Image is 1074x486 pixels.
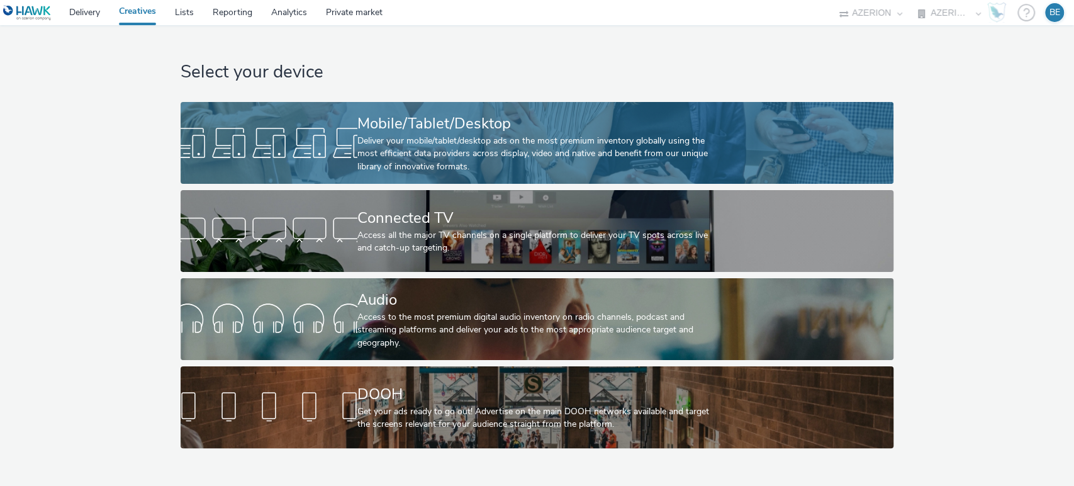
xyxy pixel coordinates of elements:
[357,229,712,255] div: Access all the major TV channels on a single platform to deliver your TV spots across live and ca...
[357,405,712,431] div: Get your ads ready to go out! Advertise on the main DOOH networks available and target the screen...
[181,190,893,272] a: Connected TVAccess all the major TV channels on a single platform to deliver your TV spots across...
[987,3,1011,23] a: Hawk Academy
[357,311,712,349] div: Access to the most premium digital audio inventory on radio channels, podcast and streaming platf...
[181,102,893,184] a: Mobile/Tablet/DesktopDeliver your mobile/tablet/desktop ads on the most premium inventory globall...
[181,60,893,84] h1: Select your device
[357,383,712,405] div: DOOH
[181,366,893,448] a: DOOHGet your ads ready to go out! Advertise on the main DOOH networks available and target the sc...
[3,5,52,21] img: undefined Logo
[357,135,712,173] div: Deliver your mobile/tablet/desktop ads on the most premium inventory globally using the most effi...
[357,113,712,135] div: Mobile/Tablet/Desktop
[181,278,893,360] a: AudioAccess to the most premium digital audio inventory on radio channels, podcast and streaming ...
[357,289,712,311] div: Audio
[357,207,712,229] div: Connected TV
[987,3,1006,23] img: Hawk Academy
[1049,3,1060,22] div: BE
